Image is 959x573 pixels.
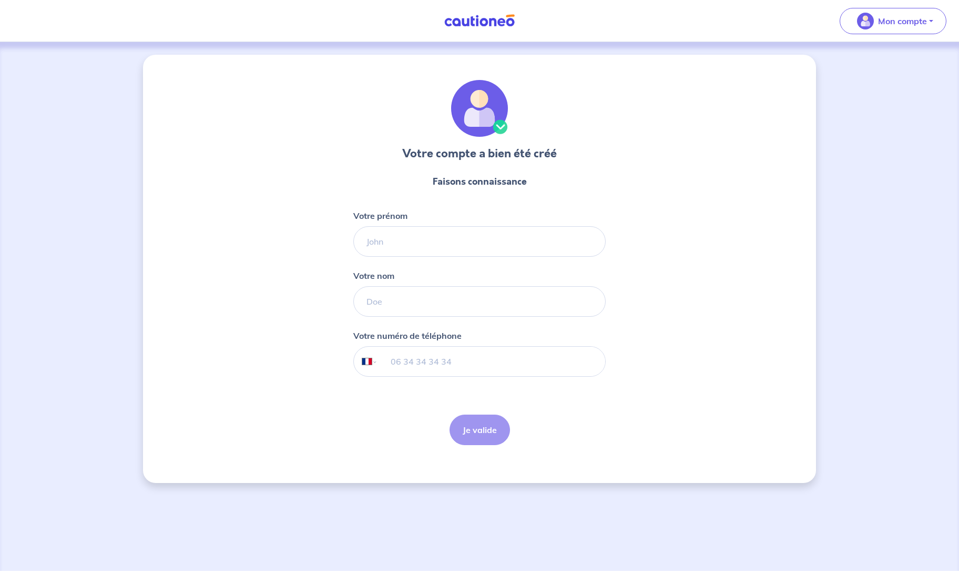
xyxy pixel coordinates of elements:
input: Doe [353,286,606,317]
img: illu_account_valid_menu.svg [857,13,874,29]
p: Votre prénom [353,209,407,222]
p: Faisons connaissance [433,175,527,188]
p: Votre numéro de téléphone [353,329,462,342]
p: Mon compte [878,15,927,27]
input: John [353,226,606,257]
h3: Votre compte a bien été créé [402,145,557,162]
button: illu_account_valid_menu.svgMon compte [840,8,946,34]
input: 06 34 34 34 34 [378,347,605,376]
p: Votre nom [353,269,394,282]
img: Cautioneo [440,14,519,27]
img: illu_account_valid.svg [451,80,508,137]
